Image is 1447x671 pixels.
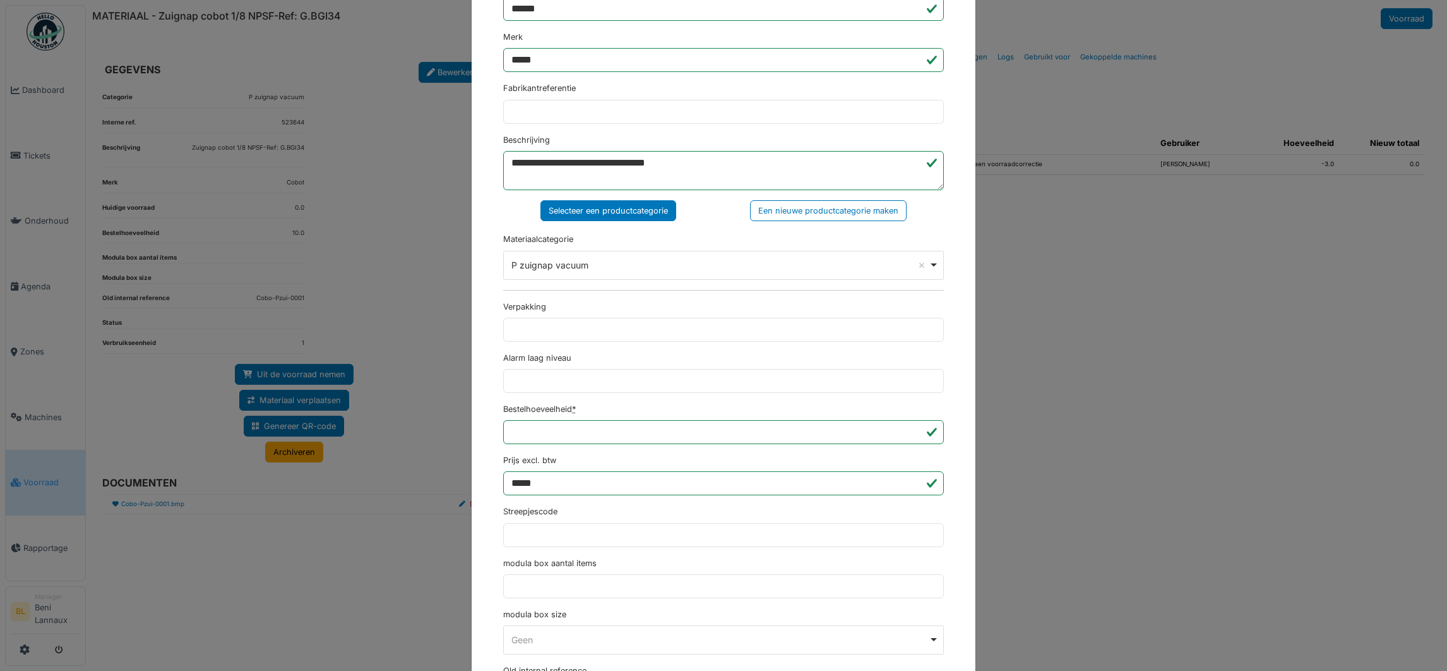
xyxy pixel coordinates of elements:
div: P zuignap vacuum [511,258,929,272]
label: Materiaalcategorie [503,233,573,245]
label: Beschrijving [503,134,550,146]
label: Streepjescode [503,505,557,517]
button: Remove item: '841' [915,259,928,272]
abbr: Verplicht [572,404,576,414]
label: Bestelhoeveelheid [503,403,576,415]
div: Geen [511,633,929,646]
label: modula box aantal items [503,557,597,569]
label: Fabrikantreferentie [503,82,576,94]
div: Selecteer een productcategorie [540,200,676,221]
label: modula box size [503,608,566,620]
label: Prijs excl. btw [503,454,556,466]
label: Verpakking [503,301,546,313]
div: Een nieuwe productcategorie maken [750,200,907,221]
label: Alarm laag niveau [503,352,571,364]
label: Merk [503,31,523,43]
